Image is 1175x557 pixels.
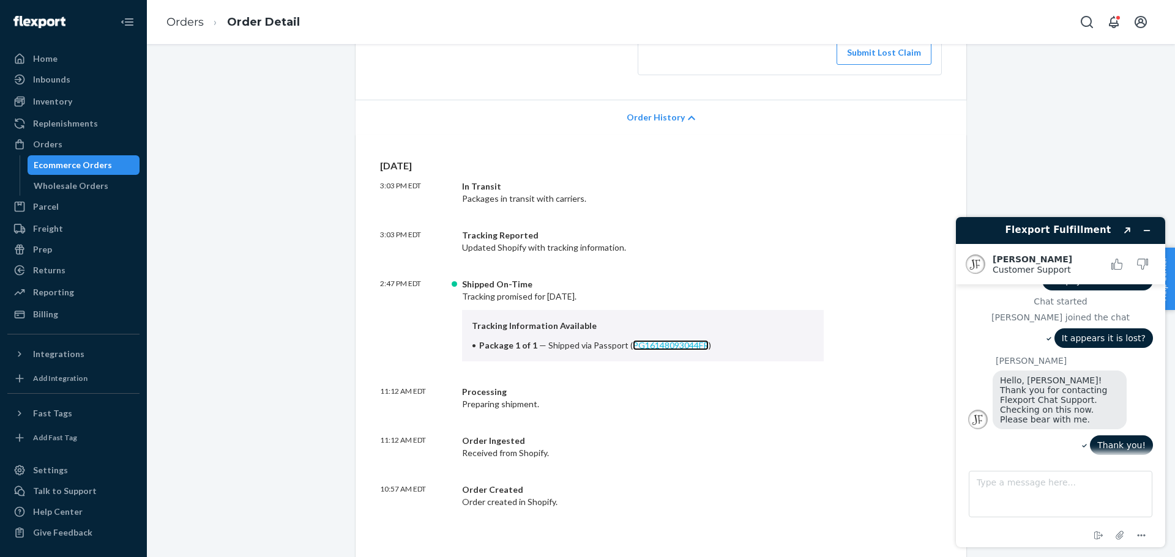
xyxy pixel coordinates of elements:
[7,282,140,302] a: Reporting
[7,197,140,216] a: Parcel
[7,369,140,388] a: Add Integration
[7,344,140,364] button: Integrations
[380,180,452,205] p: 3:03 PM EDT
[633,340,709,350] a: PG16148093044FR
[33,201,59,213] div: Parcel
[7,70,140,89] a: Inbounds
[7,49,140,68] a: Home
[33,286,74,298] div: Reporting
[33,485,97,497] div: Talk to Support
[7,240,140,259] a: Prep
[33,138,62,150] div: Orders
[1075,10,1099,34] button: Open Search Box
[1128,10,1153,34] button: Open account menu
[7,304,140,324] a: Billing
[33,73,70,86] div: Inbounds
[7,428,140,448] a: Add Fast Tag
[33,117,98,130] div: Replenishments
[33,308,58,320] div: Billing
[33,464,68,476] div: Settings
[7,114,140,133] a: Replenishments
[33,53,58,65] div: Home
[380,386,452,410] p: 11:12 AM EDT
[627,111,685,124] span: Order History
[7,135,140,154] a: Orders
[462,484,824,508] div: Order created in Shopify.
[837,40,931,65] button: Submit Lost Claim
[34,159,112,171] div: Ecommerce Orders
[462,386,824,398] div: Processing
[7,460,140,480] a: Settings
[946,207,1175,557] iframe: Find more information here
[28,155,140,175] a: Ecommerce Orders
[33,373,88,383] div: Add Integration
[27,9,52,20] span: Chat
[33,432,77,443] div: Add Fast Tag
[462,386,824,410] div: Preparing shipment.
[28,176,140,196] a: Wholesale Orders
[7,92,140,111] a: Inventory
[462,435,824,447] div: Order Ingested
[380,278,452,361] p: 2:47 PM EDT
[462,484,824,496] div: Order Created
[227,15,300,29] a: Order Detail
[157,4,310,40] ol: breadcrumbs
[33,407,72,419] div: Fast Tags
[462,180,824,193] div: In Transit
[548,340,711,350] span: Shipped via Passport ( )
[33,348,84,360] div: Integrations
[7,523,140,542] button: Give Feedback
[462,435,824,459] div: Received from Shopify.
[33,506,83,518] div: Help Center
[462,229,824,242] div: Tracking Reported
[166,15,204,29] a: Orders
[380,229,452,254] p: 3:03 PM EDT
[539,340,546,350] span: —
[7,404,140,423] button: Fast Tags
[7,481,140,501] button: Talk to Support
[115,10,140,34] button: Close Navigation
[33,95,72,108] div: Inventory
[34,180,108,192] div: Wholesale Orders
[462,229,824,254] div: Updated Shopify with tracking information.
[472,320,814,332] p: Tracking Information Available
[462,278,824,361] div: Tracking promised for [DATE].
[380,159,942,173] p: [DATE]
[33,526,92,539] div: Give Feedback
[1102,10,1126,34] button: Open notifications
[462,180,824,205] div: Packages in transit with carriers.
[13,16,65,28] img: Flexport logo
[462,278,824,290] div: Shipped On-Time
[33,264,65,276] div: Returns
[479,340,537,350] span: Package 1 of 1
[7,502,140,522] a: Help Center
[380,435,452,459] p: 11:12 AM EDT
[7,219,140,238] a: Freight
[7,260,140,280] a: Returns
[33,243,52,256] div: Prep
[380,484,452,508] p: 10:57 AM EDT
[33,223,63,235] div: Freight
